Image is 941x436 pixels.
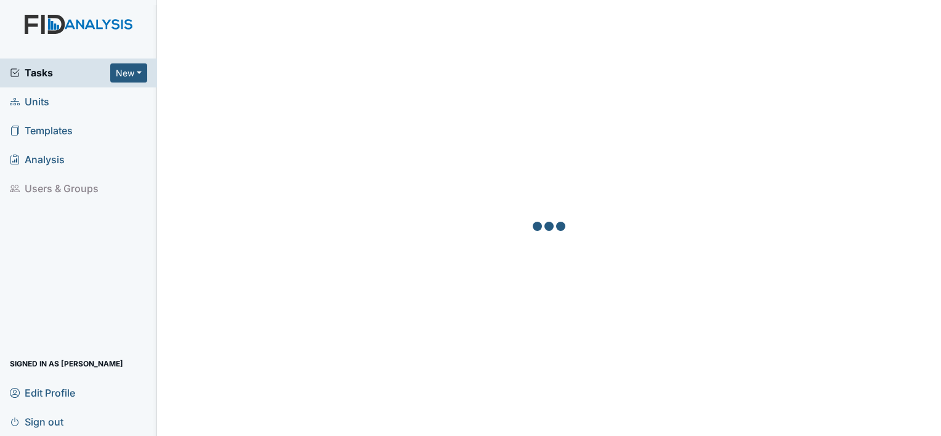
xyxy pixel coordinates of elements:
[110,63,147,83] button: New
[10,412,63,431] span: Sign out
[10,65,110,80] a: Tasks
[10,92,49,111] span: Units
[10,383,75,402] span: Edit Profile
[10,150,65,169] span: Analysis
[10,121,73,140] span: Templates
[10,354,123,373] span: Signed in as [PERSON_NAME]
